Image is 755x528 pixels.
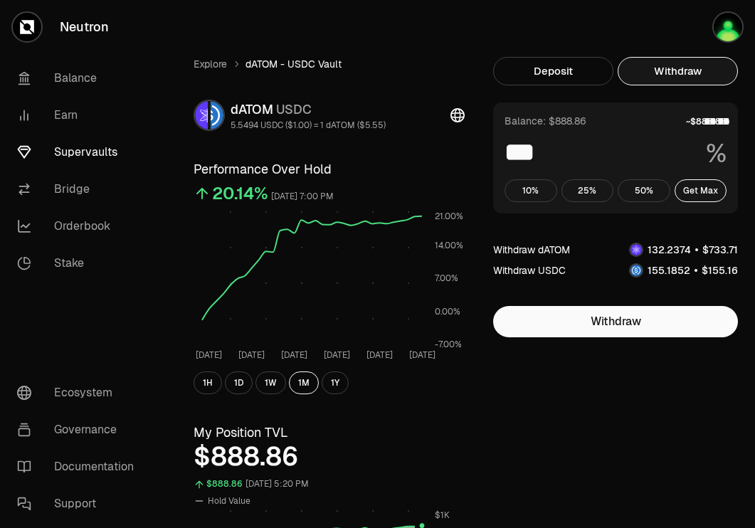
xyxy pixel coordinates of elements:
nav: breadcrumb [194,57,465,71]
tspan: 0.00% [435,306,460,317]
button: 1H [194,371,222,394]
img: USDC Logo [630,265,642,276]
img: Atom Staking [714,13,742,41]
img: USDC Logo [211,101,223,130]
tspan: [DATE] [196,349,222,361]
a: Balance [6,60,154,97]
button: 1Y [322,371,349,394]
a: Governance [6,411,154,448]
button: 50% [618,179,670,202]
a: Bridge [6,171,154,208]
tspan: [DATE] [324,349,350,361]
span: USDC [276,101,312,117]
a: Orderbook [6,208,154,245]
tspan: [DATE] [409,349,435,361]
div: $888.86 [194,443,465,471]
tspan: [DATE] [366,349,393,361]
div: Withdraw USDC [493,263,566,278]
div: dATOM [231,100,386,120]
tspan: 14.00% [435,240,463,251]
div: $888.86 [206,476,243,492]
span: % [706,139,727,168]
a: Support [6,485,154,522]
button: 25% [561,179,614,202]
a: Stake [6,245,154,282]
button: 10% [505,179,557,202]
button: 1W [255,371,286,394]
button: 1D [225,371,253,394]
img: dATOM Logo [630,244,642,255]
tspan: [DATE] [281,349,307,361]
tspan: $1K [435,509,450,521]
tspan: 7.00% [435,273,458,284]
button: Withdraw [493,306,738,337]
a: Documentation [6,448,154,485]
div: 20.14% [212,182,268,205]
span: dATOM - USDC Vault [245,57,342,71]
a: Explore [194,57,227,71]
tspan: -7.00% [435,339,462,350]
button: 1M [289,371,319,394]
button: Withdraw [618,57,738,85]
a: Earn [6,97,154,134]
button: Deposit [493,57,613,85]
tspan: [DATE] [238,349,265,361]
button: Get Max [675,179,727,202]
span: Hold Value [208,495,250,507]
div: [DATE] 5:20 PM [245,476,309,492]
div: Balance: $888.86 [505,114,586,128]
a: Ecosystem [6,374,154,411]
img: dATOM Logo [195,101,208,130]
div: [DATE] 7:00 PM [271,189,334,205]
div: 5.5494 USDC ($1.00) = 1 dATOM ($5.55) [231,120,386,131]
a: Supervaults [6,134,154,171]
h3: My Position TVL [194,423,465,443]
h3: Performance Over Hold [194,159,465,179]
div: Withdraw dATOM [493,243,570,257]
tspan: 21.00% [435,211,463,222]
